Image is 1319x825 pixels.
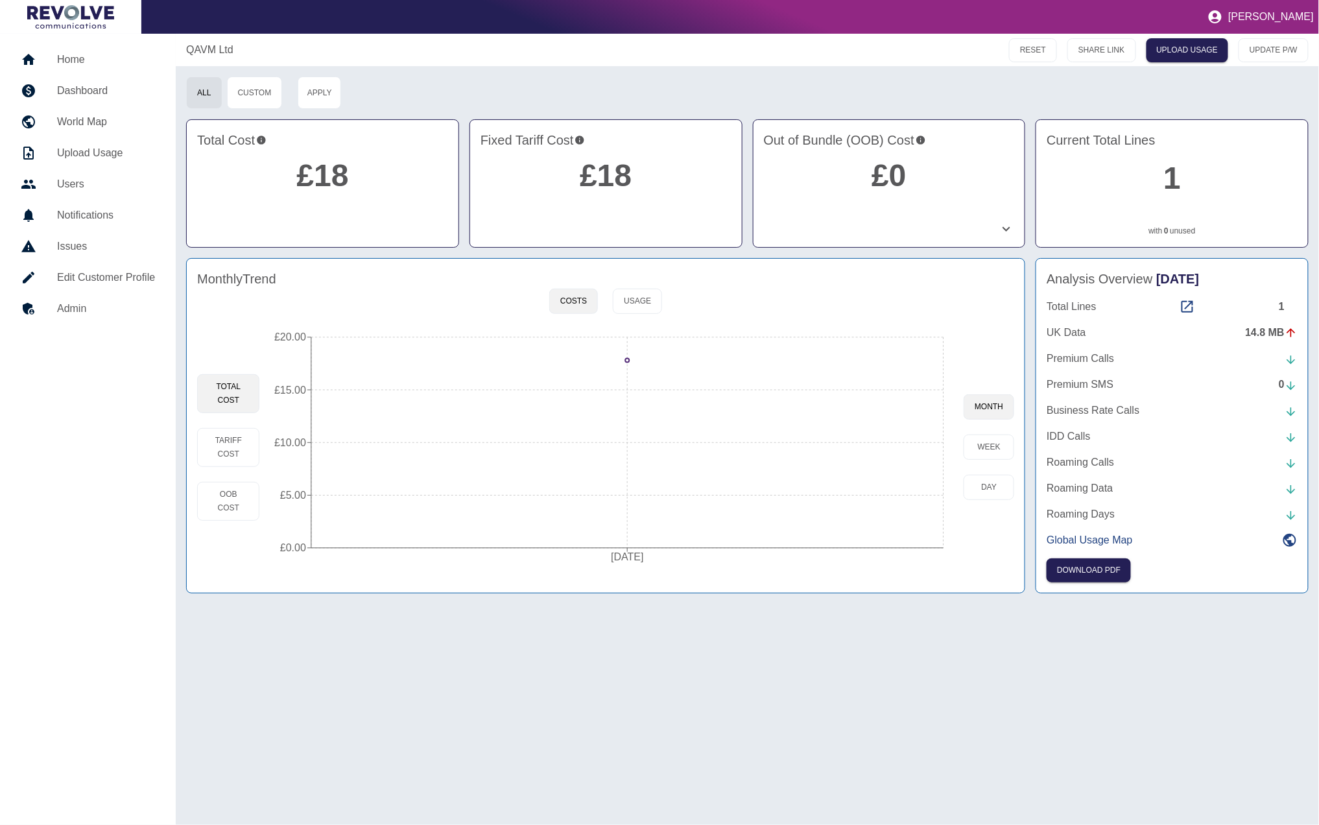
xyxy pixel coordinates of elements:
[1047,403,1139,418] p: Business Rate Calls
[10,169,165,200] a: Users
[1047,429,1091,444] p: IDD Calls
[275,385,307,396] tspan: £15.00
[298,77,341,109] button: Apply
[964,475,1014,500] button: day
[1246,325,1298,341] div: 14.8 MB
[27,5,114,29] img: Logo
[612,551,644,562] tspan: [DATE]
[1047,455,1298,470] a: Roaming Calls
[964,394,1014,420] button: month
[575,130,585,150] svg: This is your recurring contracted cost
[1047,225,1298,237] p: with unused
[1047,351,1114,366] p: Premium Calls
[916,130,926,150] svg: Costs outside of your fixed tariff
[1279,377,1298,392] div: 0
[1047,351,1298,366] a: Premium Calls
[10,293,165,324] a: Admin
[1047,299,1097,315] p: Total Lines
[10,231,165,262] a: Issues
[1047,481,1113,496] p: Roaming Data
[549,289,598,314] button: Costs
[10,262,165,293] a: Edit Customer Profile
[57,176,155,192] h5: Users
[10,44,165,75] a: Home
[1164,225,1169,237] a: 0
[1047,507,1115,522] p: Roaming Days
[1047,481,1298,496] a: Roaming Data
[57,145,155,161] h5: Upload Usage
[1009,38,1057,62] button: RESET
[1047,377,1298,392] a: Premium SMS0
[1147,38,1229,62] a: UPLOAD USAGE
[1202,4,1319,30] button: [PERSON_NAME]
[1047,325,1298,341] a: UK Data14.8 MB
[197,269,276,289] h4: Monthly Trend
[1279,299,1298,315] div: 1
[1047,299,1298,315] a: Total Lines1
[481,130,731,150] h4: Fixed Tariff Cost
[227,77,283,109] button: Custom
[613,289,662,314] button: Usage
[57,83,155,99] h5: Dashboard
[1047,403,1298,418] a: Business Rate Calls
[580,158,632,193] a: £18
[57,52,155,67] h5: Home
[10,75,165,106] a: Dashboard
[296,158,348,193] a: £18
[1047,532,1133,548] p: Global Usage Map
[1047,130,1298,152] h4: Current Total Lines
[764,130,1015,150] h4: Out of Bundle (OOB) Cost
[1047,325,1086,341] p: UK Data
[1047,532,1298,548] a: Global Usage Map
[1067,38,1135,62] button: SHARE LINK
[1047,455,1114,470] p: Roaming Calls
[964,435,1014,460] button: week
[872,158,906,193] a: £0
[1047,377,1113,392] p: Premium SMS
[1047,269,1298,289] h4: Analysis Overview
[1047,558,1131,582] button: Click here to download the most recent invoice. If the current month’s invoice is unavailable, th...
[197,428,259,467] button: Tariff Cost
[1239,38,1309,62] button: UPDATE P/W
[1228,11,1314,23] p: [PERSON_NAME]
[1047,507,1298,522] a: Roaming Days
[275,331,307,342] tspan: £20.00
[197,374,259,413] button: Total Cost
[57,114,155,130] h5: World Map
[186,42,233,58] a: QAVM Ltd
[280,490,306,501] tspan: £5.00
[57,239,155,254] h5: Issues
[1156,272,1199,286] span: [DATE]
[256,130,267,150] svg: This is the total charges incurred over All
[57,301,155,317] h5: Admin
[197,130,448,150] h4: Total Cost
[280,542,306,553] tspan: £0.00
[10,200,165,231] a: Notifications
[197,482,259,521] button: OOB Cost
[186,77,222,109] button: All
[275,437,307,448] tspan: £10.00
[1163,161,1181,195] a: 1
[1047,429,1298,444] a: IDD Calls
[57,208,155,223] h5: Notifications
[10,106,165,137] a: World Map
[10,137,165,169] a: Upload Usage
[57,270,155,285] h5: Edit Customer Profile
